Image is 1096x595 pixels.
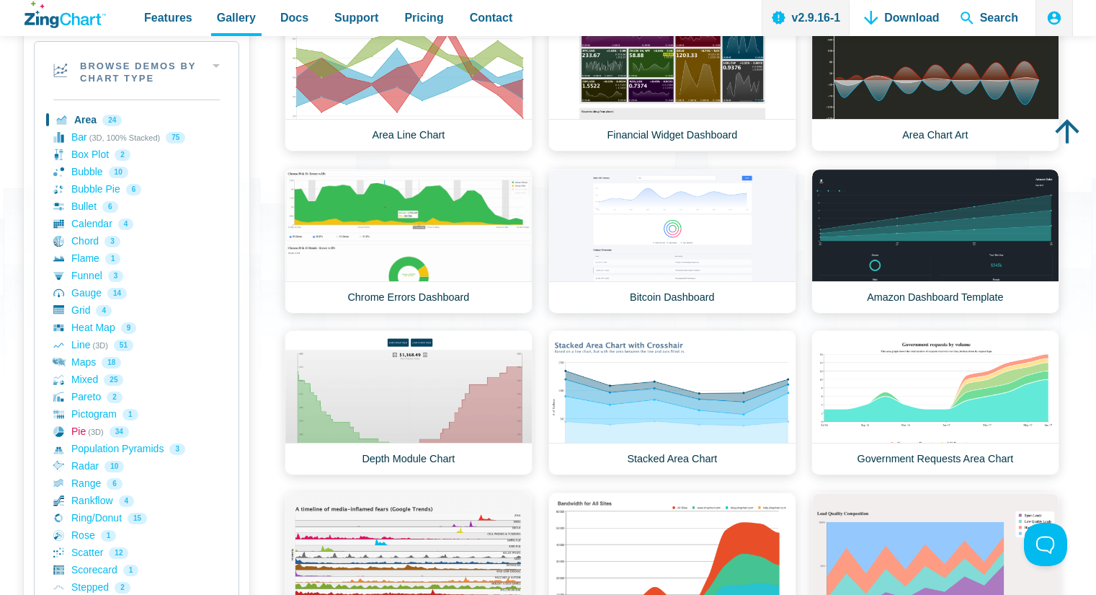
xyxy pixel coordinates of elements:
span: Contact [470,8,513,27]
span: Support [334,8,378,27]
a: Stacked Area Chart [548,330,796,475]
a: ZingChart Logo. Click to return to the homepage [24,1,106,28]
span: Pricing [404,8,443,27]
a: Depth Module Chart [285,330,533,475]
h2: Browse Demos By Chart Type [35,42,239,100]
a: Area Line Chart [285,6,533,151]
span: Docs [280,8,308,27]
iframe: Toggle Customer Support [1024,523,1067,566]
a: Financial Widget Dashboard [548,6,796,151]
span: Features [144,8,192,27]
a: Bitcoin Dashboard [548,169,796,314]
a: Chrome Errors Dashboard [285,169,533,314]
span: Gallery [217,8,256,27]
a: Area Chart Art [811,6,1059,151]
a: Government Requests Area Chart [811,330,1059,475]
a: Amazon Dashboard Template [811,169,1059,314]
